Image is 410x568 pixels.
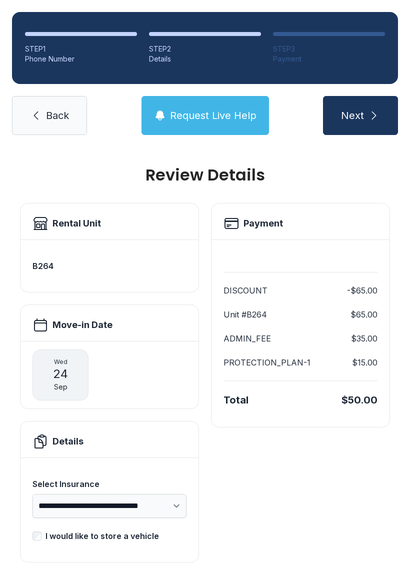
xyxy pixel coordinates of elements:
div: Total [223,393,248,407]
div: Select Insurance [32,478,186,490]
dd: $65.00 [350,308,377,320]
dt: DISCOUNT [223,284,267,296]
div: I would like to store a vehicle [45,530,159,542]
span: Request Live Help [170,108,256,122]
dt: PROTECTION_PLAN-1 [223,356,310,368]
h2: Details [52,434,83,448]
div: Payment [273,54,385,64]
div: Details [149,54,261,64]
h1: Review Details [20,167,390,183]
dd: -$65.00 [347,284,377,296]
select: Select Insurance [32,494,186,518]
div: $50.00 [341,393,377,407]
h3: B264 [32,260,186,272]
div: STEP 1 [25,44,137,54]
dt: ADMIN_FEE [223,332,271,344]
dd: $35.00 [351,332,377,344]
span: 24 [53,366,68,382]
div: STEP 3 [273,44,385,54]
span: Next [341,108,364,122]
div: STEP 2 [149,44,261,54]
h2: Move-in Date [52,318,112,332]
span: Back [46,108,69,122]
dd: $15.00 [352,356,377,368]
h2: Rental Unit [52,216,101,230]
span: Sep [54,382,67,392]
h2: Payment [243,216,283,230]
dt: Unit #B264 [223,308,267,320]
div: Phone Number [25,54,137,64]
span: Wed [54,358,67,366]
